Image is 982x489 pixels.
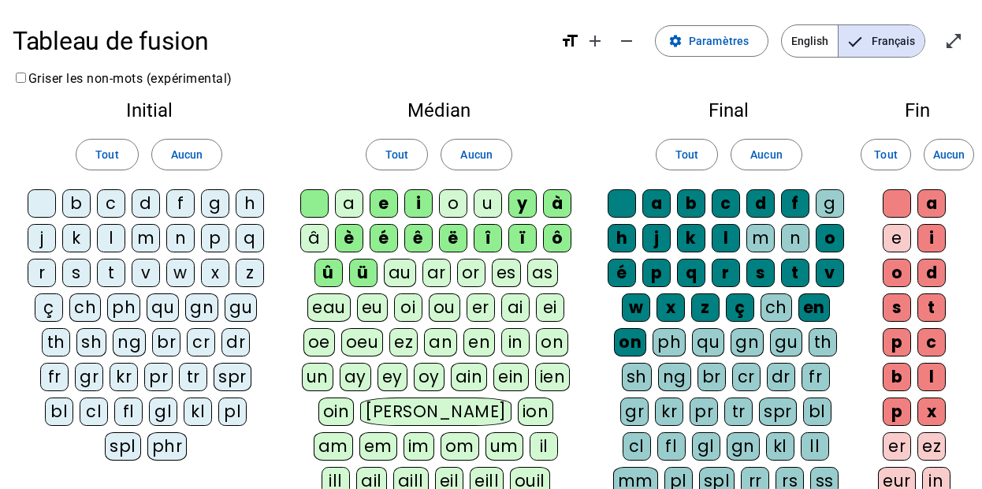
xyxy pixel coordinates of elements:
[439,224,467,252] div: ë
[655,398,683,426] div: kr
[697,363,726,391] div: br
[349,259,378,287] div: ü
[114,398,143,426] div: fl
[457,259,485,287] div: or
[530,432,558,461] div: il
[35,293,63,322] div: ç
[883,432,911,461] div: er
[798,293,830,322] div: en
[782,25,838,57] span: English
[225,293,257,322] div: gu
[429,293,460,322] div: ou
[543,189,571,218] div: à
[42,328,70,356] div: th
[543,224,571,252] div: ô
[611,25,642,57] button: Diminuer la taille de la police
[16,73,26,83] input: Griser les non-mots (expérimental)
[360,398,511,426] div: [PERSON_NAME]
[179,363,207,391] div: tr
[404,224,433,252] div: ê
[692,328,724,356] div: qu
[642,224,671,252] div: j
[689,32,749,50] span: Paramètres
[668,34,683,48] mat-icon: settings
[655,25,768,57] button: Paramètres
[492,259,521,287] div: es
[677,224,705,252] div: k
[614,328,646,356] div: on
[883,363,911,391] div: b
[642,259,671,287] div: p
[657,293,685,322] div: x
[201,259,229,287] div: x
[766,432,794,461] div: kl
[883,398,911,426] div: p
[535,363,571,391] div: ien
[236,259,264,287] div: z
[750,145,782,164] span: Aucun
[781,189,809,218] div: f
[97,224,125,252] div: l
[25,101,273,120] h2: Initial
[883,224,911,252] div: e
[883,259,911,287] div: o
[359,432,397,461] div: em
[147,432,188,461] div: phr
[623,432,651,461] div: cl
[62,259,91,287] div: s
[340,363,371,391] div: ay
[75,363,103,391] div: gr
[76,328,106,356] div: sh
[463,328,495,356] div: en
[76,139,138,170] button: Tout
[816,259,844,287] div: v
[441,432,479,461] div: om
[746,259,775,287] div: s
[28,259,56,287] div: r
[147,293,179,322] div: qu
[314,259,343,287] div: û
[781,24,925,58] mat-button-toggle-group: Language selection
[370,189,398,218] div: e
[218,398,247,426] div: pl
[692,432,720,461] div: gl
[731,139,802,170] button: Aucun
[422,259,451,287] div: ar
[917,293,946,322] div: t
[712,189,740,218] div: c
[185,293,218,322] div: gn
[307,293,351,322] div: eau
[439,189,467,218] div: o
[300,224,329,252] div: â
[518,398,554,426] div: ion
[28,224,56,252] div: j
[801,432,829,461] div: ll
[726,293,754,322] div: ç
[152,328,180,356] div: br
[357,293,388,322] div: eu
[13,16,548,66] h1: Tableau de fusion
[404,189,433,218] div: i
[622,363,652,391] div: sh
[166,189,195,218] div: f
[917,432,946,461] div: ez
[917,328,946,356] div: c
[642,189,671,218] div: a
[201,224,229,252] div: p
[917,363,946,391] div: l
[62,189,91,218] div: b
[485,432,523,461] div: um
[677,189,705,218] div: b
[883,328,911,356] div: p
[335,189,363,218] div: a
[80,398,108,426] div: cl
[302,363,333,391] div: un
[746,189,775,218] div: d
[501,328,530,356] div: in
[883,293,911,322] div: s
[527,259,558,287] div: as
[236,224,264,252] div: q
[493,363,529,391] div: ein
[803,398,831,426] div: bl
[712,224,740,252] div: l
